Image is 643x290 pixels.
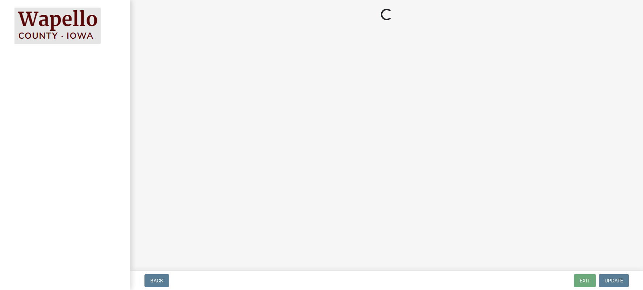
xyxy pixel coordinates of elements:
span: Back [150,278,163,283]
button: Exit [574,274,596,287]
span: Update [605,278,623,283]
button: Back [144,274,169,287]
img: Wapello County, Iowa [14,8,101,44]
button: Update [599,274,629,287]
